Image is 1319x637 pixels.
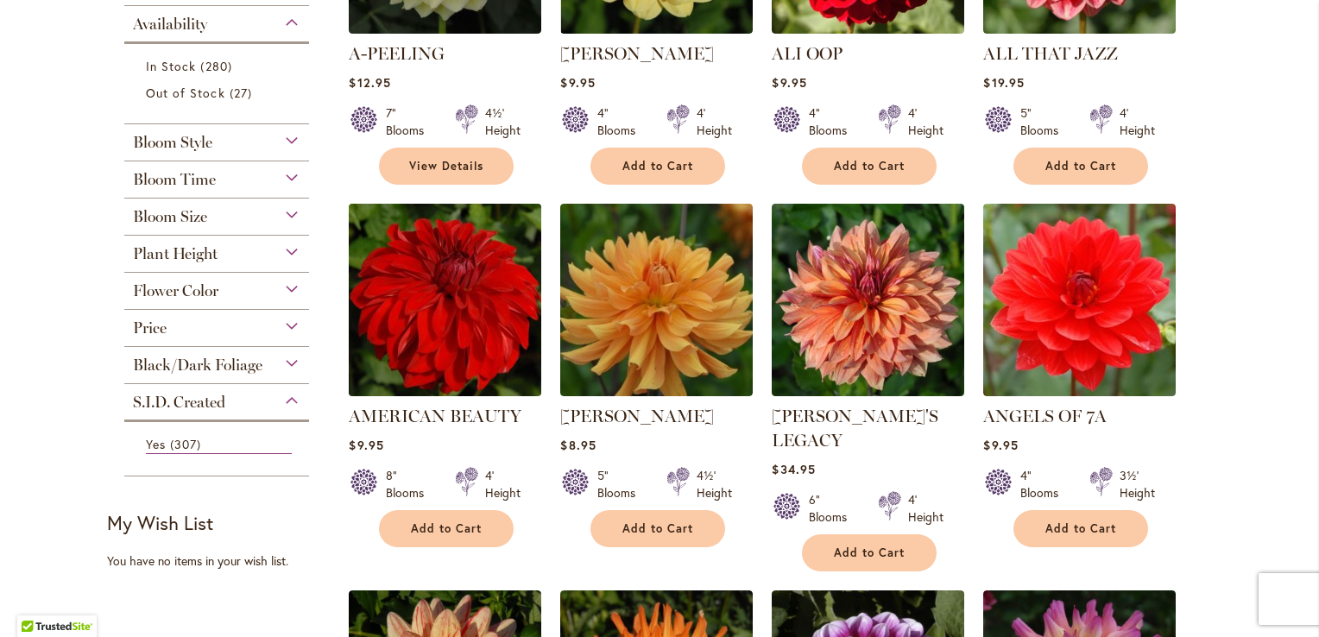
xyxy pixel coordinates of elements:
[590,510,725,547] button: Add to Cart
[597,104,646,139] div: 4" Blooms
[386,104,434,139] div: 7" Blooms
[772,43,843,64] a: ALI OOP
[349,406,521,426] a: AMERICAN BEAUTY
[133,318,167,337] span: Price
[133,244,218,263] span: Plant Height
[1120,104,1155,139] div: 4' Height
[1120,467,1155,501] div: 3½' Height
[772,204,964,396] img: Andy's Legacy
[349,74,390,91] span: $12.95
[834,159,905,173] span: Add to Cart
[1020,467,1069,501] div: 4" Blooms
[1013,148,1148,185] button: Add to Cart
[1013,510,1148,547] button: Add to Cart
[772,74,806,91] span: $9.95
[146,436,166,452] span: Yes
[983,43,1118,64] a: ALL THAT JAZZ
[133,133,212,152] span: Bloom Style
[485,104,521,139] div: 4½' Height
[560,204,753,396] img: ANDREW CHARLES
[133,207,207,226] span: Bloom Size
[622,159,693,173] span: Add to Cart
[349,43,445,64] a: A-PEELING
[1045,159,1116,173] span: Add to Cart
[133,356,262,375] span: Black/Dark Foliage
[146,57,292,75] a: In Stock 280
[772,461,815,477] span: $34.95
[772,383,964,400] a: Andy's Legacy
[590,148,725,185] button: Add to Cart
[697,104,732,139] div: 4' Height
[200,57,236,75] span: 280
[772,406,938,451] a: [PERSON_NAME]'S LEGACY
[560,74,595,91] span: $9.95
[983,74,1024,91] span: $19.95
[133,393,225,412] span: S.I.D. Created
[146,58,196,74] span: In Stock
[411,521,482,536] span: Add to Cart
[349,21,541,37] a: A-Peeling
[13,576,61,624] iframe: Launch Accessibility Center
[349,437,383,453] span: $9.95
[560,406,714,426] a: [PERSON_NAME]
[170,435,205,453] span: 307
[622,521,693,536] span: Add to Cart
[133,281,218,300] span: Flower Color
[983,21,1176,37] a: ALL THAT JAZZ
[230,84,256,102] span: 27
[560,21,753,37] a: AHOY MATEY
[107,552,338,570] div: You have no items in your wish list.
[344,199,546,400] img: AMERICAN BEAUTY
[983,383,1176,400] a: ANGELS OF 7A
[146,85,225,101] span: Out of Stock
[146,84,292,102] a: Out of Stock 27
[908,104,943,139] div: 4' Height
[834,546,905,560] span: Add to Cart
[133,170,216,189] span: Bloom Time
[802,534,937,571] button: Add to Cart
[1020,104,1069,139] div: 5" Blooms
[409,159,483,173] span: View Details
[809,104,857,139] div: 4" Blooms
[560,383,753,400] a: ANDREW CHARLES
[485,467,521,501] div: 4' Height
[560,43,714,64] a: [PERSON_NAME]
[133,15,207,34] span: Availability
[1045,521,1116,536] span: Add to Cart
[379,510,514,547] button: Add to Cart
[802,148,937,185] button: Add to Cart
[809,491,857,526] div: 6" Blooms
[983,406,1107,426] a: ANGELS OF 7A
[560,437,596,453] span: $8.95
[772,21,964,37] a: ALI OOP
[597,467,646,501] div: 5" Blooms
[908,491,943,526] div: 4' Height
[379,148,514,185] a: View Details
[107,510,213,535] strong: My Wish List
[386,467,434,501] div: 8" Blooms
[983,437,1018,453] span: $9.95
[983,204,1176,396] img: ANGELS OF 7A
[146,435,292,454] a: Yes 307
[697,467,732,501] div: 4½' Height
[349,383,541,400] a: AMERICAN BEAUTY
